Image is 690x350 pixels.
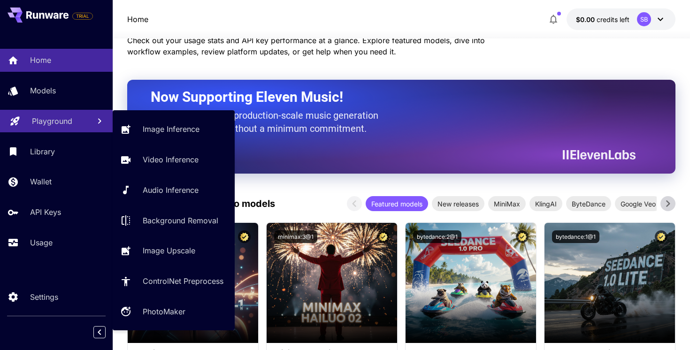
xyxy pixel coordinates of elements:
a: PhotoMaker [113,300,235,323]
button: bytedance:2@1 [413,230,461,243]
p: ControlNet Preprocess [143,275,223,287]
span: $0.00 [576,15,597,23]
p: Home [30,54,51,66]
a: Audio Inference [113,179,235,202]
p: Image Inference [143,123,199,135]
p: Models [30,85,56,96]
p: Playground [32,115,72,127]
a: Video Inference [113,148,235,171]
p: PhotoMaker [143,306,185,317]
p: Settings [30,291,58,303]
div: SB [637,12,651,26]
div: $0.00 [576,15,629,24]
button: $0.00 [567,8,675,30]
p: The only way to get production-scale music generation from Eleven Labs without a minimum commitment. [151,109,385,135]
div: Collapse sidebar [100,324,113,341]
span: Add your payment card to enable full platform functionality. [72,10,93,22]
p: Audio Inference [143,184,199,196]
button: Certified Model – Vetted for best performance and includes a commercial license. [377,230,390,243]
p: Image Upscale [143,245,195,256]
p: Background Removal [143,215,218,226]
span: Featured models [366,199,428,209]
span: ByteDance [566,199,611,209]
button: bytedance:1@1 [552,230,599,243]
span: New releases [432,199,484,209]
a: Image Inference [113,118,235,141]
a: Background Removal [113,209,235,232]
a: ControlNet Preprocess [113,270,235,293]
p: API Keys [30,206,61,218]
a: Image Upscale [113,239,235,262]
p: Home [127,14,148,25]
nav: breadcrumb [127,14,148,25]
span: TRIAL [73,13,92,20]
button: minimax:3@1 [274,230,317,243]
button: Certified Model – Vetted for best performance and includes a commercial license. [516,230,529,243]
span: MiniMax [488,199,526,209]
span: KlingAI [529,199,562,209]
button: Collapse sidebar [93,326,106,338]
img: alt [267,223,397,343]
p: Video Inference [143,154,199,165]
img: alt [544,223,675,343]
img: alt [406,223,536,343]
button: Certified Model – Vetted for best performance and includes a commercial license. [655,230,667,243]
h2: Now Supporting Eleven Music! [151,88,629,106]
p: Wallet [30,176,52,187]
p: Usage [30,237,53,248]
button: Certified Model – Vetted for best performance and includes a commercial license. [238,230,251,243]
span: Google Veo [615,199,661,209]
span: credits left [597,15,629,23]
p: Library [30,146,55,157]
